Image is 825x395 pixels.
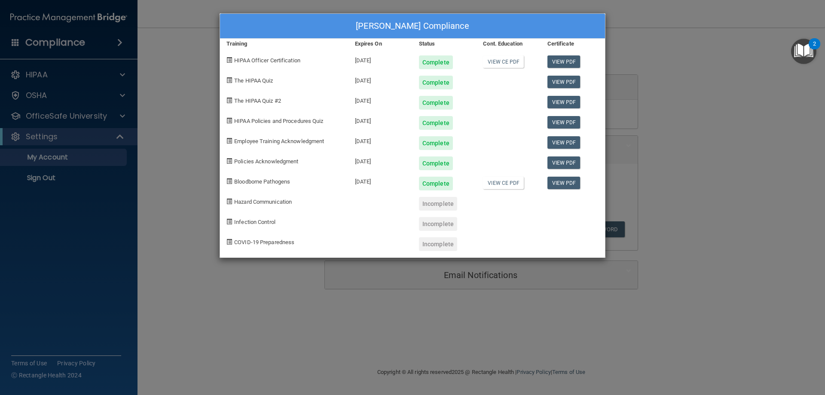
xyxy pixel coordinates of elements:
span: The HIPAA Quiz #2 [234,98,281,104]
span: Infection Control [234,219,275,225]
a: View CE PDF [483,55,524,68]
a: View PDF [547,76,581,88]
div: [DATE] [348,49,412,69]
div: [DATE] [348,110,412,130]
span: Employee Training Acknowledgment [234,138,324,144]
div: Status [412,39,477,49]
div: [DATE] [348,69,412,89]
div: Expires On [348,39,412,49]
div: Complete [419,136,453,150]
span: Policies Acknowledgment [234,158,298,165]
div: 2 [813,44,816,55]
div: Certificate [541,39,605,49]
iframe: Drift Widget Chat Controller [676,334,815,368]
div: [DATE] [348,130,412,150]
div: [DATE] [348,170,412,190]
div: Complete [419,177,453,190]
a: View PDF [547,177,581,189]
span: Bloodborne Pathogens [234,178,290,185]
span: HIPAA Policies and Procedures Quiz [234,118,323,124]
a: View PDF [547,96,581,108]
div: Incomplete [419,237,457,251]
div: Complete [419,76,453,89]
a: View PDF [547,116,581,129]
div: Training [220,39,348,49]
div: [PERSON_NAME] Compliance [220,14,605,39]
a: View PDF [547,156,581,169]
div: [DATE] [348,150,412,170]
a: View PDF [547,55,581,68]
span: HIPAA Officer Certification [234,57,300,64]
div: Complete [419,96,453,110]
span: Hazard Communication [234,199,292,205]
span: COVID-19 Preparedness [234,239,294,245]
div: Cont. Education [477,39,541,49]
a: View PDF [547,136,581,149]
div: [DATE] [348,89,412,110]
span: The HIPAA Quiz [234,77,273,84]
div: Complete [419,156,453,170]
a: View CE PDF [483,177,524,189]
div: Complete [419,116,453,130]
div: Incomplete [419,197,457,211]
button: Open Resource Center, 2 new notifications [791,39,816,64]
div: Incomplete [419,217,457,231]
div: Complete [419,55,453,69]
